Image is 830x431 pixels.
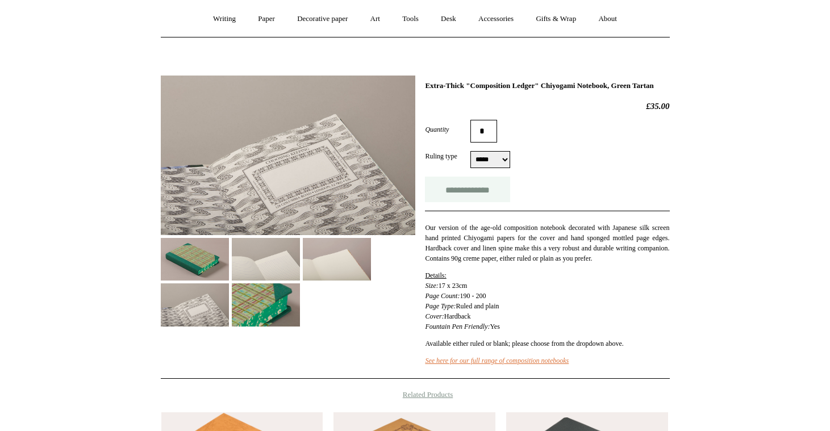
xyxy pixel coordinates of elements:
img: Extra-Thick "Composition Ledger" Chiyogami Notebook, Green Tartan [161,238,229,281]
span: Details: [425,271,446,279]
label: Ruling type [425,151,470,161]
a: Gifts & Wrap [525,4,586,34]
a: Paper [248,4,285,34]
img: Extra-Thick "Composition Ledger" Chiyogami Notebook, Green Tartan [232,283,300,326]
em: Size: [425,282,438,290]
em: Page Count: [425,292,460,300]
img: Extra-Thick "Composition Ledger" Chiyogami Notebook, Green Tartan [232,238,300,281]
a: Decorative paper [287,4,358,34]
a: Tools [392,4,429,34]
a: See here for our full range of composition notebooks [425,357,569,365]
em: Fountain Pen Friendly: [425,323,490,330]
h2: £35.00 [425,101,669,111]
label: Quantity [425,124,470,135]
h4: Related Products [131,390,699,399]
a: About [588,4,627,34]
h1: Extra-Thick "Composition Ledger" Chiyogami Notebook, Green Tartan [425,81,669,90]
span: 190 - 200 [460,292,486,300]
img: Extra-Thick "Composition Ledger" Chiyogami Notebook, Green Tartan [161,283,229,326]
p: Available either ruled or blank; please choose from the dropdown above. [425,338,669,349]
a: Art [360,4,390,34]
a: Accessories [468,4,524,34]
em: Cover: [425,312,444,320]
span: Yes [490,323,499,330]
span: Hardback [444,312,471,320]
span: Our version of the age-old composition notebook decorated with Japanese silk screen hand printed ... [425,224,669,262]
img: Extra-Thick "Composition Ledger" Chiyogami Notebook, Green Tartan [161,76,415,235]
a: Writing [203,4,246,34]
span: Ruled and plain [456,302,499,310]
a: Desk [431,4,466,34]
img: Extra-Thick "Composition Ledger" Chiyogami Notebook, Green Tartan [303,238,371,281]
em: Page Type: [425,302,456,310]
span: 17 x 23cm [439,282,468,290]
